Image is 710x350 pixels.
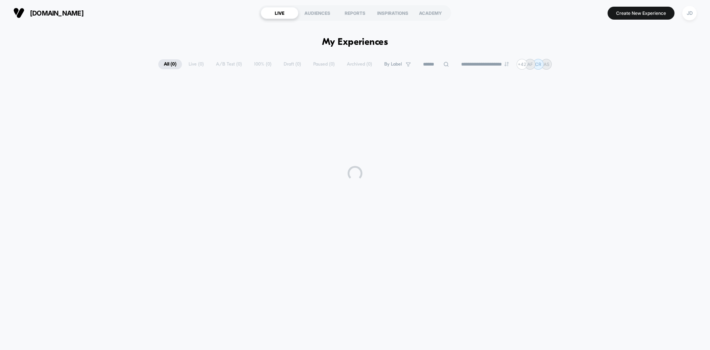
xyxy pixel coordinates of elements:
span: All ( 0 ) [158,59,182,69]
p: AF [527,61,533,67]
h1: My Experiences [322,37,388,48]
button: JD [680,6,699,21]
button: Create New Experience [608,7,674,20]
button: [DOMAIN_NAME] [11,7,86,19]
span: [DOMAIN_NAME] [30,9,84,17]
img: end [504,62,509,66]
div: ACADEMY [412,7,449,19]
span: By Label [384,61,402,67]
div: + 42 [517,59,527,70]
p: AS [544,61,550,67]
div: INSPIRATIONS [374,7,412,19]
div: REPORTS [336,7,374,19]
div: AUDIENCES [298,7,336,19]
p: CR [535,61,541,67]
div: JD [682,6,697,20]
div: LIVE [261,7,298,19]
img: Visually logo [13,7,24,19]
